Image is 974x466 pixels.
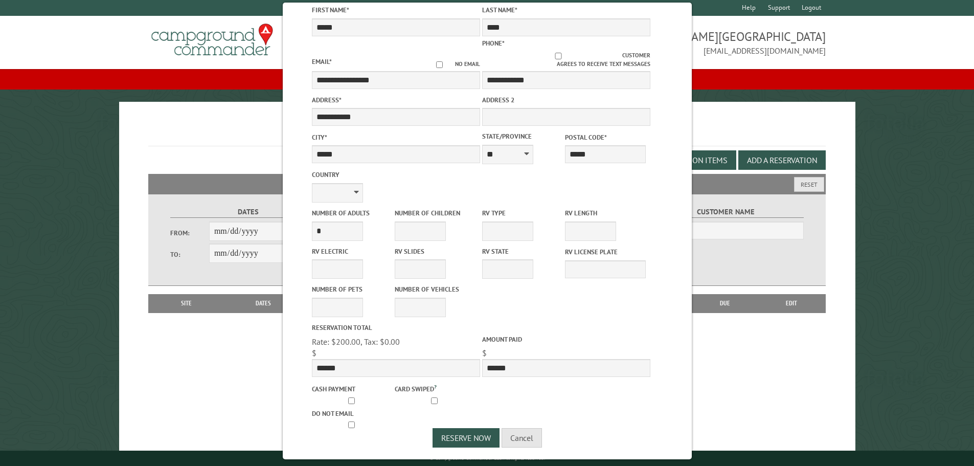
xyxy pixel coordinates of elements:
label: Last Name [482,5,650,15]
label: Cash payment [312,384,393,394]
label: Dates [170,206,326,218]
h2: Filters [148,174,826,193]
label: Reservation Total [312,323,480,332]
label: Address [312,95,480,105]
label: Country [312,170,480,180]
a: ? [434,383,437,390]
label: RV License Plate [565,247,646,257]
input: No email [424,61,455,68]
label: From: [170,228,209,238]
label: To: [170,250,209,259]
label: City [312,132,480,142]
button: Reset [794,177,824,192]
label: Number of Pets [312,284,393,294]
label: No email [424,60,480,69]
label: Number of Vehicles [395,284,475,294]
label: Card swiped [395,383,475,394]
label: Postal Code [565,132,646,142]
h1: Reservations [148,118,826,146]
small: © Campground Commander LLC. All rights reserved. [429,455,545,461]
button: Cancel [502,428,542,448]
th: Dates [220,294,307,313]
th: Site [153,294,220,313]
label: RV Slides [395,247,475,256]
label: Number of Children [395,208,475,218]
label: Address 2 [482,95,650,105]
label: Number of Adults [312,208,393,218]
label: Do not email [312,409,393,418]
button: Add a Reservation [738,150,826,170]
input: Customer agrees to receive text messages [494,53,622,59]
th: Due [693,294,757,313]
label: Customer agrees to receive text messages [482,51,650,69]
label: RV State [482,247,563,256]
label: State/Province [482,131,563,141]
label: RV Length [565,208,646,218]
label: Phone [482,39,505,48]
th: Edit [757,294,826,313]
span: $ [312,348,316,358]
label: First Name [312,5,480,15]
button: Reserve Now [433,428,500,448]
label: RV Type [482,208,563,218]
label: Amount paid [482,335,650,344]
button: Edit Add-on Items [648,150,736,170]
span: $ [482,348,487,358]
img: Campground Commander [148,20,276,60]
label: Customer Name [648,206,804,218]
label: RV Electric [312,247,393,256]
span: Rate: $200.00, Tax: $0.00 [312,337,400,347]
label: Email [312,57,332,66]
